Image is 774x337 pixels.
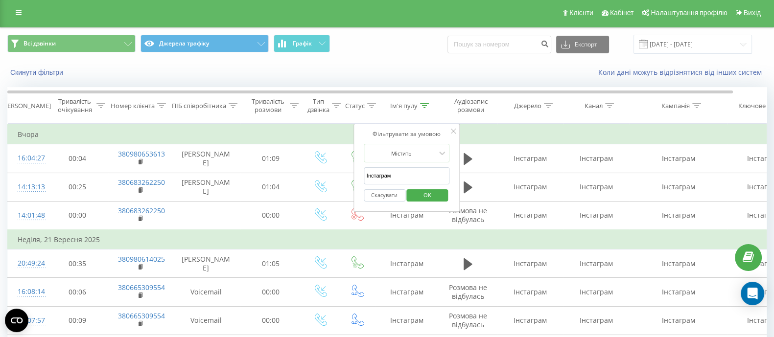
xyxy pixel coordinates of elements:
div: Тип дзвінка [307,97,329,114]
td: Інстаграм [630,249,727,278]
td: Інстаграм [497,249,563,278]
td: Інстаграм [497,306,563,335]
td: Інстаграм [630,278,727,306]
button: OK [407,189,448,202]
td: 00:00 [240,278,302,306]
button: Експорт [556,36,609,53]
button: Скасувати [364,189,405,202]
a: 380980653613 [118,149,165,158]
button: Всі дзвінки [7,35,136,52]
input: Пошук за номером [447,36,551,53]
a: 380683262250 [118,206,165,215]
input: Введіть значення [364,167,450,184]
td: Інстаграм [375,201,439,230]
td: Інстаграм [563,173,630,201]
div: 14:01:48 [18,206,37,225]
div: Кампанія [661,102,690,110]
td: Інстаграм [375,249,439,278]
a: Коли дані можуть відрізнятися вiд інших систем [598,67,767,77]
td: Voicemail [172,278,240,306]
div: Ім'я пулу [390,102,418,110]
td: 00:00 [240,306,302,335]
td: Інстаграм [563,144,630,173]
span: Всі дзвінки [23,40,56,47]
td: 01:04 [240,173,302,201]
button: Графік [274,35,330,52]
td: [PERSON_NAME] [172,249,240,278]
span: Розмова не відбулась [449,311,487,329]
td: Інстаграм [563,306,630,335]
td: Інстаграм [375,278,439,306]
span: Розмова не відбулась [449,283,487,301]
td: Інстаграм [375,306,439,335]
td: Інстаграм [497,201,563,230]
td: 00:09 [47,306,108,335]
div: Тривалість очікування [55,97,94,114]
div: Статус [345,102,365,110]
td: Інстаграм [630,306,727,335]
td: [PERSON_NAME] [172,144,240,173]
div: Open Intercom Messenger [741,282,764,305]
button: Open CMP widget [5,309,28,332]
span: OK [414,187,441,202]
div: Джерело [514,102,541,110]
button: Скинути фільтри [7,68,68,77]
div: 16:07:57 [18,311,37,330]
td: 00:06 [47,278,108,306]
td: 00:35 [47,249,108,278]
td: 00:00 [240,201,302,230]
a: 380665309554 [118,311,165,320]
a: 380665309554 [118,283,165,292]
div: 16:08:14 [18,282,37,301]
div: Фільтрувати за умовою [364,129,450,139]
td: 00:04 [47,144,108,173]
td: Інстаграм [563,201,630,230]
span: Налаштування профілю [651,9,727,17]
button: Джерела трафіку [141,35,269,52]
a: 380980614025 [118,254,165,264]
td: Інстаграм [630,201,727,230]
span: Вихід [744,9,761,17]
span: Кабінет [610,9,634,17]
div: Аудіозапис розмови [447,97,494,114]
a: 380683262250 [118,178,165,187]
div: 14:13:13 [18,178,37,197]
span: Клієнти [569,9,593,17]
td: Інстаграм [497,278,563,306]
div: ПІБ співробітника [172,102,226,110]
td: 00:25 [47,173,108,201]
td: Інстаграм [563,249,630,278]
td: [PERSON_NAME] [172,173,240,201]
div: Номер клієнта [111,102,155,110]
td: 01:05 [240,249,302,278]
span: Графік [293,40,312,47]
td: Інстаграм [630,144,727,173]
div: Тривалість розмови [249,97,287,114]
td: Інстаграм [630,173,727,201]
td: Voicemail [172,306,240,335]
td: 00:00 [47,201,108,230]
td: Інстаграм [497,173,563,201]
div: [PERSON_NAME] [1,102,51,110]
td: Інстаграм [497,144,563,173]
div: 20:49:24 [18,254,37,273]
td: Інстаграм [563,278,630,306]
div: Канал [585,102,603,110]
div: 16:04:27 [18,149,37,168]
td: 01:09 [240,144,302,173]
span: Розмова не відбулась [449,206,487,224]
